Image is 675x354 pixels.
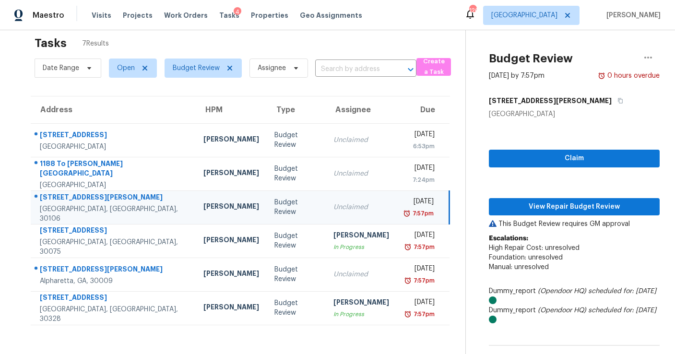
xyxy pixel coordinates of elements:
div: [PERSON_NAME] [203,134,259,146]
div: 7:57pm [412,309,435,319]
img: Overdue Alarm Icon [404,276,412,285]
div: [PERSON_NAME] [203,269,259,281]
th: Type [267,96,326,123]
i: scheduled for: [DATE] [588,288,656,295]
div: [DATE] [404,130,435,142]
img: Overdue Alarm Icon [403,209,411,218]
span: Open [117,63,135,73]
div: [DATE] [404,264,435,276]
div: 7:24pm [404,175,435,185]
div: [GEOGRAPHIC_DATA], [GEOGRAPHIC_DATA], 30106 [40,204,188,224]
span: Budget Review [173,63,220,73]
div: In Progress [333,242,389,252]
span: Create a Task [421,56,446,78]
h2: Budget Review [489,54,573,63]
div: [PERSON_NAME] [333,297,389,309]
h2: Tasks [35,38,67,48]
h5: [STREET_ADDRESS][PERSON_NAME] [489,96,612,106]
div: [STREET_ADDRESS] [40,293,188,305]
div: Unclaimed [333,202,389,212]
div: [DATE] [404,297,435,309]
span: Work Orders [164,11,208,20]
th: Address [31,96,196,123]
div: Unclaimed [333,169,389,178]
div: 4 [234,7,241,17]
th: HPM [196,96,267,123]
button: Claim [489,150,660,167]
div: 126 [469,6,476,15]
span: High Repair Cost: unresolved [489,245,580,251]
div: [STREET_ADDRESS][PERSON_NAME] [40,192,188,204]
div: [DATE] [404,230,435,242]
img: Overdue Alarm Icon [404,309,412,319]
div: Budget Review [274,164,318,183]
th: Assignee [326,96,397,123]
img: Overdue Alarm Icon [404,242,412,252]
p: This Budget Review requires GM approval [489,219,660,229]
input: Search by address [315,62,390,77]
span: Maestro [33,11,64,20]
span: View Repair Budget Review [497,201,652,213]
div: [STREET_ADDRESS] [40,225,188,237]
span: Foundation: unresolved [489,254,563,261]
b: Escalations: [489,235,528,242]
span: Date Range [43,63,79,73]
i: (Opendoor HQ) [538,307,586,314]
span: Manual: unresolved [489,264,549,271]
div: [GEOGRAPHIC_DATA], [GEOGRAPHIC_DATA], 30075 [40,237,188,257]
i: (Opendoor HQ) [538,288,586,295]
div: [STREET_ADDRESS] [40,130,188,142]
button: View Repair Budget Review [489,198,660,216]
div: Dummy_report [489,306,660,325]
span: Tasks [219,12,239,19]
div: [PERSON_NAME] [203,168,259,180]
div: [DATE] by 7:57pm [489,71,545,81]
div: Dummy_report [489,286,660,306]
div: 7:57pm [411,209,434,218]
button: Open [404,63,417,76]
div: 7:57pm [412,242,435,252]
button: Copy Address [612,92,625,109]
span: Assignee [258,63,286,73]
span: Claim [497,153,652,165]
span: [PERSON_NAME] [603,11,661,20]
span: [GEOGRAPHIC_DATA] [491,11,557,20]
div: Budget Review [274,265,318,284]
div: [PERSON_NAME] [203,201,259,213]
div: In Progress [333,309,389,319]
div: Unclaimed [333,270,389,279]
div: 6:53pm [404,142,435,151]
div: [GEOGRAPHIC_DATA] [489,109,660,119]
div: Budget Review [274,198,318,217]
div: Unclaimed [333,135,389,145]
span: 7 Results [82,39,109,48]
div: [GEOGRAPHIC_DATA] [40,180,188,190]
div: Budget Review [274,130,318,150]
div: [GEOGRAPHIC_DATA] [40,142,188,152]
div: [DATE] [404,197,434,209]
div: 1188 To [PERSON_NAME][GEOGRAPHIC_DATA] [40,159,188,180]
span: Geo Assignments [300,11,362,20]
div: [PERSON_NAME] [203,235,259,247]
div: Budget Review [274,298,318,318]
div: [DATE] [404,163,435,175]
div: [PERSON_NAME] [333,230,389,242]
button: Create a Task [416,58,451,76]
span: Projects [123,11,153,20]
div: 7:57pm [412,276,435,285]
div: Budget Review [274,231,318,250]
div: [PERSON_NAME] [203,302,259,314]
div: 0 hours overdue [605,71,660,81]
span: Properties [251,11,288,20]
div: Alpharetta, GA, 30009 [40,276,188,286]
i: scheduled for: [DATE] [588,307,656,314]
span: Visits [92,11,111,20]
img: Overdue Alarm Icon [598,71,605,81]
div: [STREET_ADDRESS][PERSON_NAME] [40,264,188,276]
div: [GEOGRAPHIC_DATA], [GEOGRAPHIC_DATA], 30328 [40,305,188,324]
th: Due [397,96,450,123]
